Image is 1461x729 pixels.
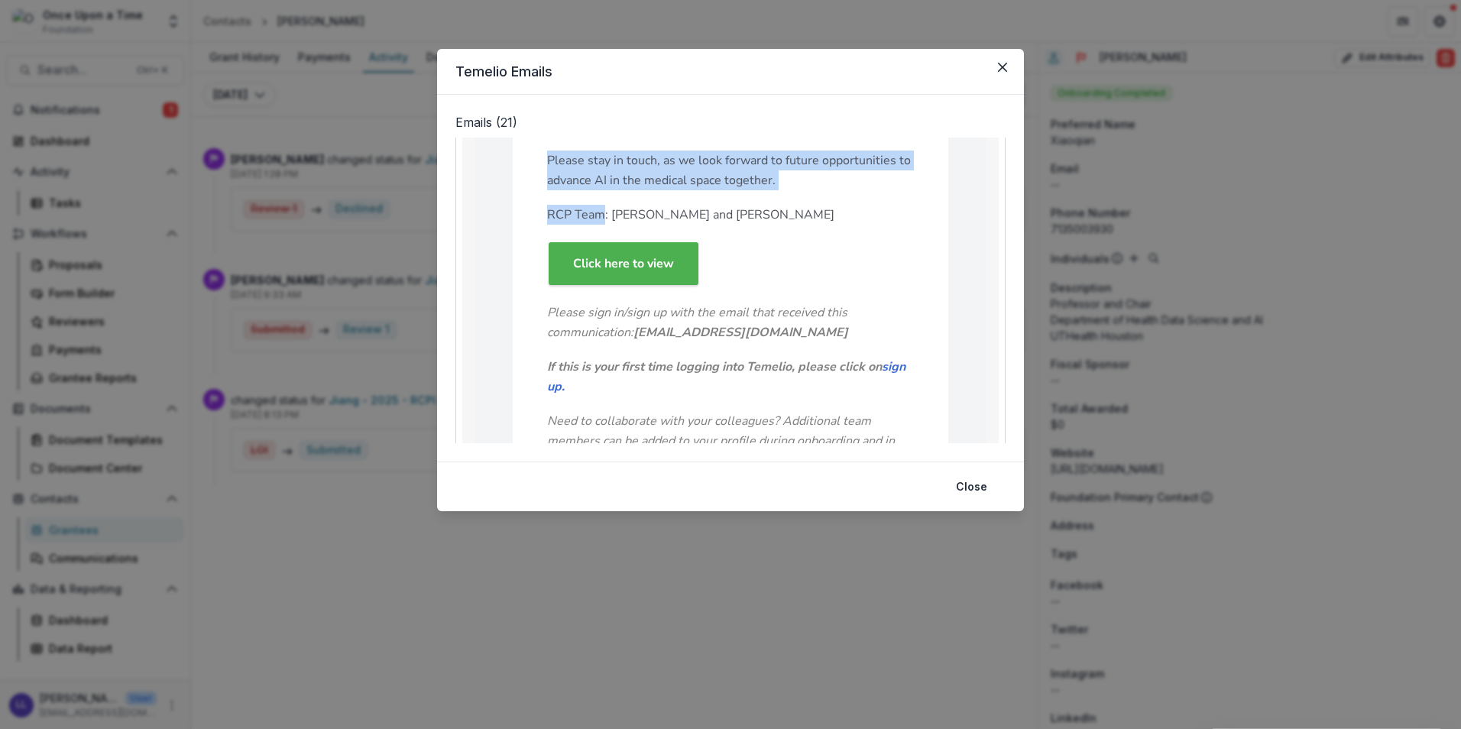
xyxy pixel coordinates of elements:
p: Please stay in touch, as we look forward to future opportunities to advance AI in the medical spa... [547,151,914,190]
p: Need to collaborate with your colleagues? Additional team members can be added to your profile du... [547,411,914,471]
button: Close [947,475,996,499]
a: Click here to view [549,242,698,285]
strong: Click here to view [573,255,674,272]
p: RCP Team: [PERSON_NAME] and [PERSON_NAME] [547,205,914,225]
p: Emails ( 21 ) [455,113,1006,138]
header: Temelio Emails [437,49,1024,95]
strong: If this is your first time logging into Temelio, please click on [547,358,905,395]
p: Please sign in/sign up with the email that received this communication: [547,303,914,342]
strong: [EMAIL_ADDRESS][DOMAIN_NAME] [633,324,848,341]
button: Close [990,55,1015,79]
